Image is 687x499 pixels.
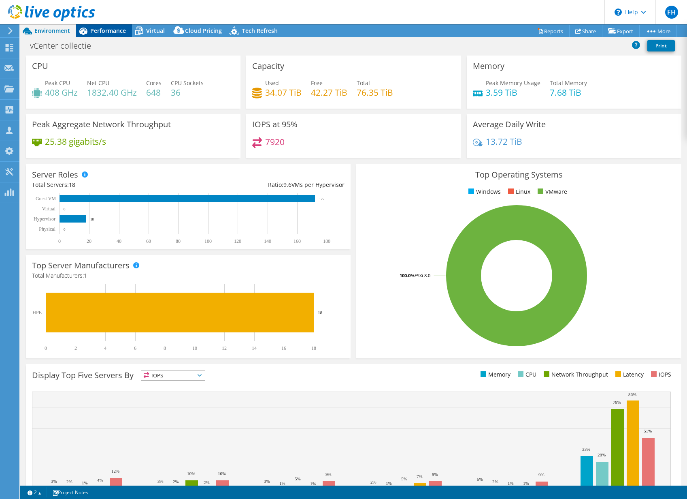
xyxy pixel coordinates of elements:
[173,479,179,484] text: 2%
[187,471,195,476] text: 10%
[283,181,291,188] span: 9.6
[22,487,47,497] a: 2
[64,207,66,211] text: 0
[477,477,483,482] text: 5%
[32,271,345,280] h4: Total Manufacturers:
[279,481,285,486] text: 1%
[370,480,376,484] text: 2%
[649,370,671,379] li: IOPS
[146,79,162,87] span: Cores
[82,480,88,485] text: 1%
[42,206,56,212] text: Virtual
[432,472,438,477] text: 9%
[36,196,56,201] text: Guest VM
[64,227,66,231] text: 0
[134,345,136,351] text: 6
[192,345,197,351] text: 10
[146,238,151,244] text: 60
[188,180,345,189] div: Ratio: VMs per Hypervisor
[87,79,109,87] span: Net CPU
[473,62,504,71] h3: Memory
[264,479,270,484] text: 3%
[644,428,652,433] text: 51%
[647,40,675,51] a: Print
[264,238,271,244] text: 140
[111,469,119,473] text: 12%
[311,88,347,97] h4: 42.27 TiB
[492,479,498,484] text: 2%
[39,226,55,232] text: Physical
[45,79,70,87] span: Peak CPU
[357,88,393,97] h4: 76.35 TiB
[69,181,75,188] span: 18
[311,79,323,87] span: Free
[146,88,162,97] h4: 648
[204,238,212,244] text: 100
[401,476,407,481] text: 5%
[265,137,285,146] h4: 7920
[466,187,501,196] li: Windows
[234,238,241,244] text: 120
[516,370,536,379] li: CPU
[325,472,332,477] text: 9%
[357,79,370,87] span: Total
[252,62,284,71] h3: Capacity
[318,310,323,315] text: 18
[90,217,94,221] text: 18
[295,476,301,481] text: 5%
[218,471,226,476] text: 10%
[582,447,590,452] text: 33%
[628,392,636,397] text: 86%
[51,479,57,484] text: 3%
[265,88,302,97] h4: 34.07 TiB
[171,79,204,87] span: CPU Sockets
[531,25,570,37] a: Reports
[613,400,621,405] text: 78%
[323,238,330,244] text: 180
[486,137,522,146] h4: 13.72 TiB
[506,187,530,196] li: Linux
[185,27,222,34] span: Cloud Pricing
[32,310,42,315] text: HPE
[32,180,188,189] div: Total Servers:
[141,371,205,380] span: IOPS
[90,27,126,34] span: Performance
[362,170,675,179] h3: Top Operating Systems
[45,88,78,97] h4: 408 GHz
[47,487,94,497] a: Project Notes
[542,370,608,379] li: Network Throughput
[294,238,301,244] text: 160
[87,88,137,97] h4: 1832.40 GHz
[97,478,103,482] text: 4%
[84,272,87,279] span: 1
[310,481,316,486] text: 1%
[26,41,104,50] h1: vCenter collectie
[34,27,70,34] span: Environment
[117,238,121,244] text: 40
[386,481,392,486] text: 1%
[281,345,286,351] text: 16
[550,88,587,97] h4: 7.68 TiB
[176,238,181,244] text: 80
[639,25,677,37] a: More
[45,345,47,351] text: 0
[66,479,72,484] text: 2%
[550,79,587,87] span: Total Memory
[473,120,546,129] h3: Average Daily Write
[204,480,210,485] text: 2%
[538,472,544,477] text: 9%
[602,25,640,37] a: Export
[569,25,602,37] a: Share
[311,345,316,351] text: 18
[171,88,204,97] h4: 36
[598,452,606,457] text: 28%
[222,345,227,351] text: 12
[32,261,130,270] h3: Top Server Manufacturers
[319,197,325,201] text: 172
[74,345,77,351] text: 2
[242,27,278,34] span: Tech Refresh
[486,88,540,97] h4: 3.59 TiB
[252,345,257,351] text: 14
[32,62,48,71] h3: CPU
[508,481,514,486] text: 1%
